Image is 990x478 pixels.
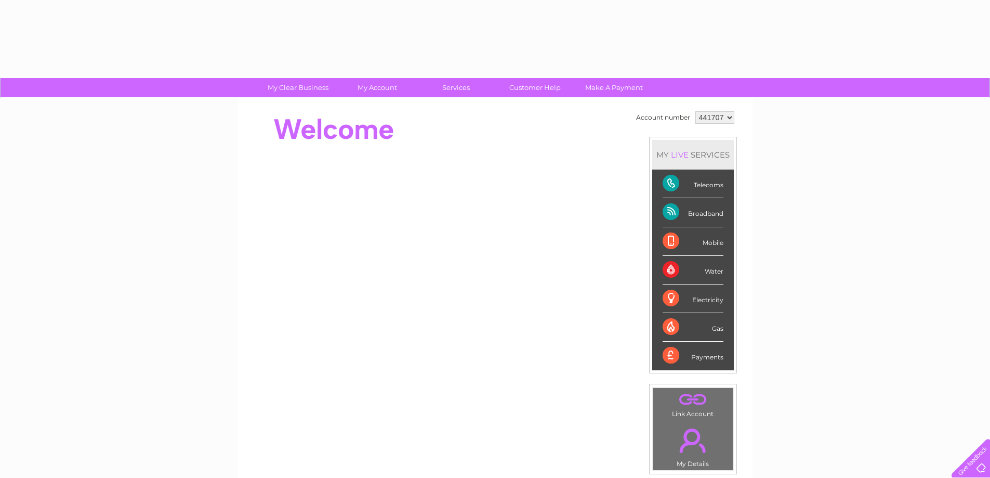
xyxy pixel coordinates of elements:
td: My Details [653,420,733,471]
div: Broadband [663,198,723,227]
a: Customer Help [492,78,578,97]
div: Electricity [663,285,723,313]
a: My Account [334,78,420,97]
td: Account number [633,109,693,126]
div: Payments [663,342,723,370]
div: LIVE [669,150,691,160]
div: Gas [663,313,723,342]
div: Water [663,256,723,285]
a: Services [413,78,499,97]
a: My Clear Business [255,78,341,97]
div: Mobile [663,227,723,256]
div: MY SERVICES [652,140,734,170]
a: . [656,422,730,459]
a: Make A Payment [571,78,657,97]
td: Link Account [653,387,733,420]
div: Telecoms [663,170,723,198]
a: . [656,391,730,409]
